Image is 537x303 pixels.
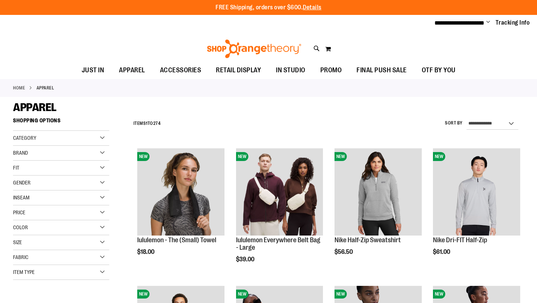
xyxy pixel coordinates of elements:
span: Item Type [13,269,35,275]
span: NEW [433,152,445,161]
a: lululemon - The (Small) Towel [137,236,216,244]
span: Gender [13,180,31,186]
label: Sort By [445,120,463,126]
a: lululemon - The (Small) TowelNEW [137,148,224,237]
div: product [331,145,425,274]
a: Home [13,85,25,91]
span: Fabric [13,254,28,260]
a: IN STUDIO [268,62,313,79]
span: Size [13,239,22,245]
div: product [232,145,327,281]
strong: APPAREL [37,85,54,91]
a: APPAREL [112,62,153,79]
span: $61.00 [433,249,451,255]
div: product [429,145,524,274]
span: RETAIL DISPLAY [216,62,261,79]
span: NEW [335,290,347,299]
span: NEW [236,152,248,161]
a: PROMO [313,62,349,79]
span: APPAREL [13,101,57,114]
a: RETAIL DISPLAY [208,62,268,79]
span: Color [13,224,28,230]
span: PROMO [320,62,342,79]
img: lululemon Everywhere Belt Bag - Large [236,148,323,236]
img: Nike Dri-FIT Half-Zip [433,148,520,236]
a: ACCESSORIES [153,62,209,79]
span: $56.50 [335,249,354,255]
span: NEW [137,152,150,161]
span: Brand [13,150,28,156]
span: JUST IN [82,62,104,79]
span: ACCESSORIES [160,62,201,79]
div: product [134,145,228,274]
a: Details [303,4,321,11]
img: lululemon - The (Small) Towel [137,148,224,236]
span: Price [13,209,25,215]
span: IN STUDIO [276,62,305,79]
a: Nike Dri-FIT Half-Zip [433,236,487,244]
span: APPAREL [119,62,145,79]
strong: Shopping Options [13,114,109,131]
span: $18.00 [137,249,156,255]
span: NEW [236,290,248,299]
a: Nike Half-Zip Sweatshirt [335,236,401,244]
a: Nike Dri-FIT Half-ZipNEW [433,148,520,237]
h2: Items to [134,118,161,129]
span: NEW [335,152,347,161]
a: lululemon Everywhere Belt Bag - Large [236,236,320,251]
span: Fit [13,165,19,171]
a: OTF BY YOU [414,62,463,79]
a: lululemon Everywhere Belt Bag - LargeNEW [236,148,323,237]
span: FINAL PUSH SALE [357,62,407,79]
a: FINAL PUSH SALE [349,62,414,79]
button: Account menu [486,19,490,26]
span: Inseam [13,195,29,201]
span: Category [13,135,36,141]
span: OTF BY YOU [422,62,456,79]
span: 274 [153,121,161,126]
span: $39.00 [236,256,255,263]
a: Tracking Info [496,19,530,27]
a: Nike Half-Zip SweatshirtNEW [335,148,422,237]
img: Nike Half-Zip Sweatshirt [335,148,422,236]
a: JUST IN [74,62,112,79]
span: NEW [137,290,150,299]
span: 1 [146,121,148,126]
p: FREE Shipping, orders over $600. [216,3,321,12]
span: NEW [433,290,445,299]
img: Shop Orangetheory [206,40,302,58]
